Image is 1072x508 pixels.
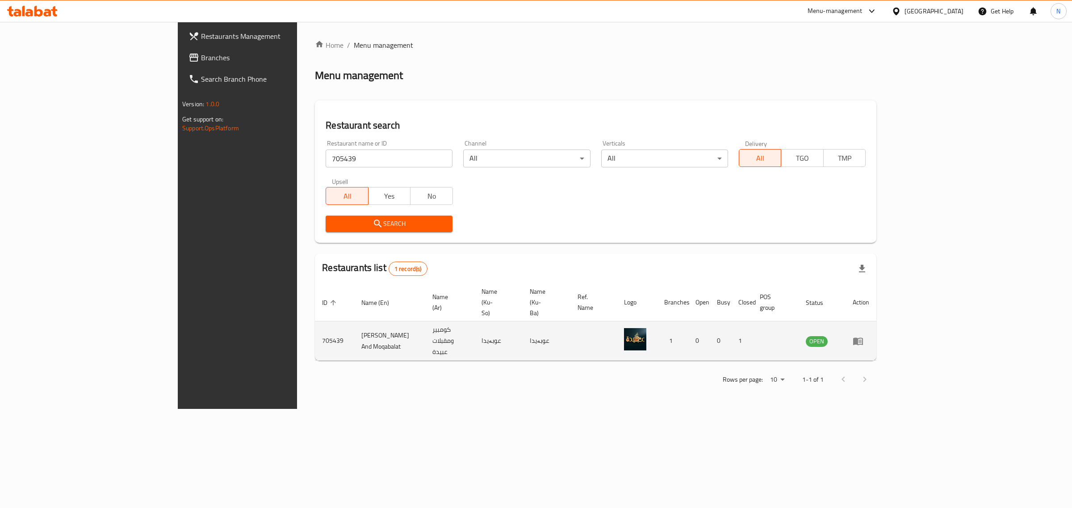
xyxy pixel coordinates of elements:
[688,283,710,321] th: Open
[322,297,339,308] span: ID
[326,216,452,232] button: Search
[731,321,753,361] td: 1
[760,291,788,313] span: POS group
[330,190,364,203] span: All
[201,74,350,84] span: Search Branch Phone
[806,336,828,346] span: OPEN
[315,283,876,361] table: enhanced table
[785,152,820,165] span: TGO
[326,150,452,167] input: Search for restaurant name or ID..
[389,262,427,276] div: Total records count
[361,297,401,308] span: Name (En)
[322,261,427,276] h2: Restaurants list
[846,283,876,321] th: Action
[851,258,873,279] div: Export file
[432,291,464,313] span: Name (Ar)
[181,25,357,47] a: Restaurants Management
[827,152,862,165] span: TMP
[657,283,688,321] th: Branches
[326,119,866,132] h2: Restaurant search
[389,265,427,273] span: 1 record(s)
[617,283,657,321] th: Logo
[182,98,204,110] span: Version:
[332,178,348,184] label: Upsell
[601,150,728,167] div: All
[731,283,753,321] th: Closed
[482,286,511,318] span: Name (Ku-So)
[425,321,474,361] td: كومبير ومقبلات عبيدة
[201,52,350,63] span: Branches
[766,373,788,387] div: Rows per page:
[354,40,413,50] span: Menu management
[578,291,606,313] span: Ref. Name
[904,6,963,16] div: [GEOGRAPHIC_DATA]
[530,286,560,318] span: Name (Ku-Ba)
[205,98,219,110] span: 1.0.0
[806,297,835,308] span: Status
[723,374,763,385] p: Rows per page:
[410,187,452,205] button: No
[745,140,767,146] label: Delivery
[624,328,646,350] img: Obaida Kumpir And Moqabalat
[315,68,403,83] h2: Menu management
[333,218,445,229] span: Search
[802,374,824,385] p: 1-1 of 1
[368,187,410,205] button: Yes
[181,68,357,90] a: Search Branch Phone
[781,149,823,167] button: TGO
[414,190,449,203] span: No
[806,336,828,347] div: OPEN
[372,190,407,203] span: Yes
[657,321,688,361] td: 1
[474,321,522,361] td: عوبەیدا
[808,6,863,17] div: Menu-management
[710,321,731,361] td: 0
[315,40,876,50] nav: breadcrumb
[181,47,357,68] a: Branches
[523,321,570,361] td: عوبەیدا
[710,283,731,321] th: Busy
[201,31,350,42] span: Restaurants Management
[743,152,778,165] span: All
[739,149,781,167] button: All
[823,149,866,167] button: TMP
[1056,6,1060,16] span: N
[182,122,239,134] a: Support.OpsPlatform
[326,187,368,205] button: All
[463,150,590,167] div: All
[182,113,223,125] span: Get support on:
[688,321,710,361] td: 0
[354,321,425,361] td: [PERSON_NAME] And Moqabalat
